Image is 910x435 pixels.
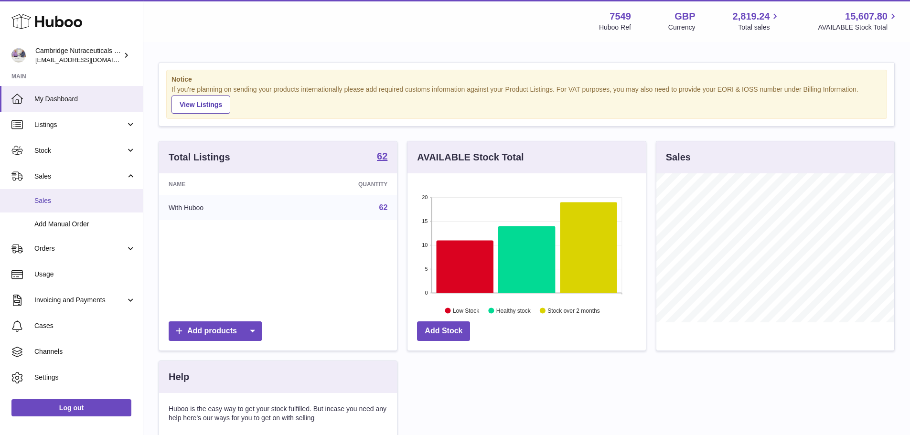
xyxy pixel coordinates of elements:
span: Settings [34,373,136,382]
span: 15,607.80 [845,10,888,23]
a: View Listings [171,95,230,114]
th: Quantity [285,173,397,195]
strong: 62 [377,151,387,161]
a: 62 [377,151,387,163]
h3: Sales [666,151,691,164]
text: 10 [422,242,428,248]
span: [EMAIL_ADDRESS][DOMAIN_NAME] [35,56,140,64]
span: Usage [34,270,136,279]
text: Healthy stock [496,307,531,314]
div: Currency [668,23,696,32]
span: Channels [34,347,136,356]
text: 15 [422,218,428,224]
strong: 7549 [610,10,631,23]
span: Invoicing and Payments [34,296,126,305]
h3: Total Listings [169,151,230,164]
span: 2,819.24 [733,10,770,23]
text: Stock over 2 months [548,307,600,314]
div: Cambridge Nutraceuticals Ltd [35,46,121,64]
div: If you're planning on sending your products internationally please add required customs informati... [171,85,882,114]
a: 2,819.24 Total sales [733,10,781,32]
text: 20 [422,194,428,200]
td: With Huboo [159,195,285,220]
a: Log out [11,399,131,416]
text: 0 [425,290,428,296]
p: Huboo is the easy way to get your stock fulfilled. But incase you need any help here's our ways f... [169,404,387,423]
strong: Notice [171,75,882,84]
h3: Help [169,371,189,383]
th: Name [159,173,285,195]
a: 15,607.80 AVAILABLE Stock Total [818,10,899,32]
span: Add Manual Order [34,220,136,229]
a: Add Stock [417,321,470,341]
span: My Dashboard [34,95,136,104]
span: Cases [34,321,136,330]
strong: GBP [674,10,695,23]
span: Orders [34,244,126,253]
text: Low Stock [453,307,480,314]
a: Add products [169,321,262,341]
text: 5 [425,266,428,272]
span: Listings [34,120,126,129]
img: qvc@camnutra.com [11,48,26,63]
span: Sales [34,172,126,181]
span: AVAILABLE Stock Total [818,23,899,32]
h3: AVAILABLE Stock Total [417,151,524,164]
span: Sales [34,196,136,205]
span: Total sales [738,23,781,32]
a: 62 [379,203,388,212]
span: Stock [34,146,126,155]
div: Huboo Ref [599,23,631,32]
